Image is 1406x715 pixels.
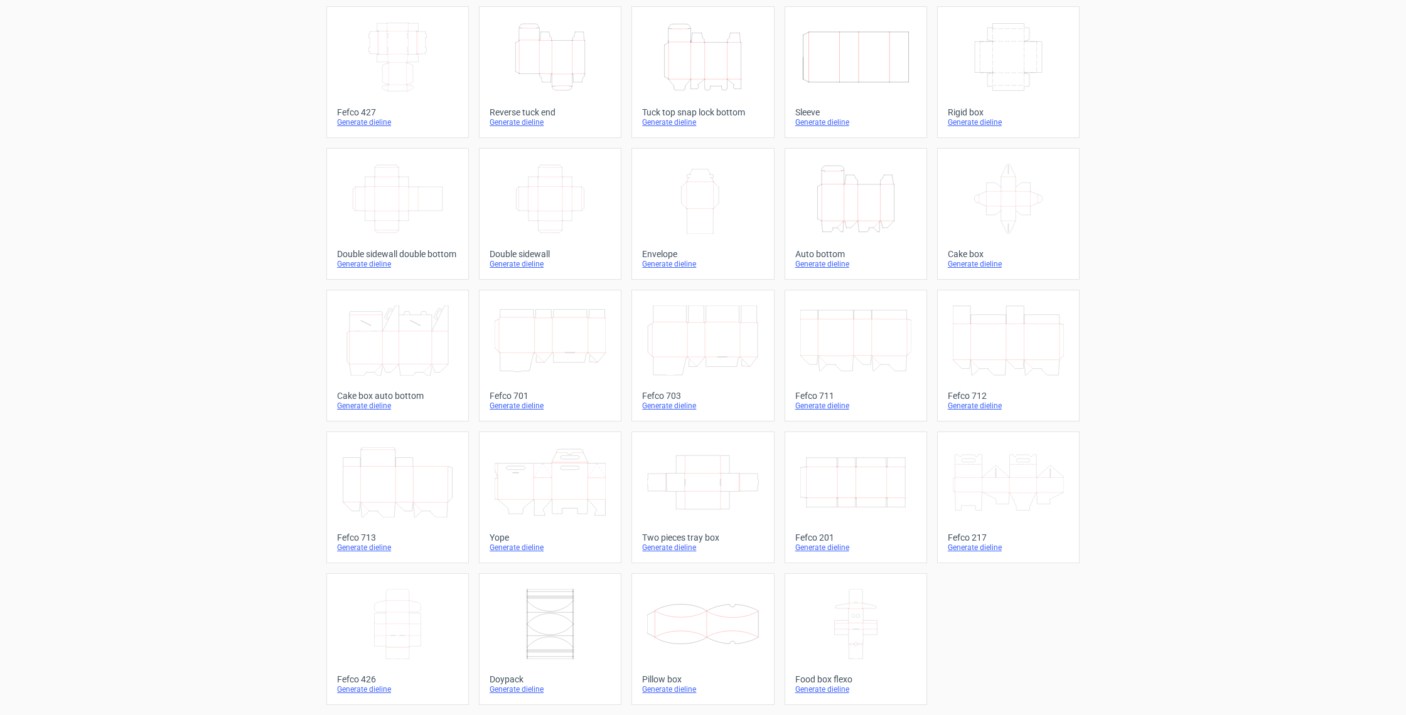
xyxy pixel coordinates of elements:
div: Fefco 427 [337,107,458,117]
div: Fefco 217 [948,532,1069,543]
div: Generate dieline [490,684,611,694]
div: Double sidewall double bottom [337,249,458,259]
div: Generate dieline [490,401,611,411]
div: Generate dieline [337,401,458,411]
div: Cake box [948,249,1069,259]
div: Two pieces tray box [642,532,763,543]
a: Cake boxGenerate dieline [937,148,1080,280]
a: Fefco 711Generate dieline [785,290,927,421]
div: Generate dieline [490,259,611,269]
a: Fefco 701Generate dieline [479,290,621,421]
a: DoypackGenerate dieline [479,573,621,705]
div: Generate dieline [948,117,1069,127]
a: Food box flexoGenerate dieline [785,573,927,705]
div: Generate dieline [795,401,916,411]
a: Reverse tuck endGenerate dieline [479,6,621,138]
div: Generate dieline [642,259,763,269]
div: Generate dieline [948,401,1069,411]
a: YopeGenerate dieline [479,432,621,563]
a: Cake box auto bottomGenerate dieline [326,290,469,421]
div: Generate dieline [337,117,458,127]
div: Fefco 713 [337,532,458,543]
div: Generate dieline [795,117,916,127]
a: Rigid boxGenerate dieline [937,6,1080,138]
div: Generate dieline [642,401,763,411]
div: Cake box auto bottom [337,391,458,401]
div: Generate dieline [948,259,1069,269]
a: EnvelopeGenerate dieline [631,148,774,280]
div: Doypack [490,674,611,684]
a: Pillow boxGenerate dieline [631,573,774,705]
div: Generate dieline [948,543,1069,553]
div: Generate dieline [337,543,458,553]
div: Auto bottom [795,249,916,259]
a: Tuck top snap lock bottomGenerate dieline [631,6,774,138]
a: Double sidewall double bottomGenerate dieline [326,148,469,280]
div: Fefco 426 [337,674,458,684]
div: Yope [490,532,611,543]
div: Generate dieline [490,543,611,553]
div: Generate dieline [642,684,763,694]
a: Auto bottomGenerate dieline [785,148,927,280]
div: Fefco 712 [948,391,1069,401]
a: Fefco 713Generate dieline [326,432,469,563]
div: Generate dieline [795,543,916,553]
a: Fefco 426Generate dieline [326,573,469,705]
a: SleeveGenerate dieline [785,6,927,138]
div: Double sidewall [490,249,611,259]
div: Reverse tuck end [490,107,611,117]
div: Fefco 703 [642,391,763,401]
div: Rigid box [948,107,1069,117]
a: Double sidewallGenerate dieline [479,148,621,280]
a: Fefco 427Generate dieline [326,6,469,138]
div: Envelope [642,249,763,259]
a: Fefco 703Generate dieline [631,290,774,421]
div: Generate dieline [642,117,763,127]
div: Generate dieline [337,259,458,269]
div: Pillow box [642,674,763,684]
a: Fefco 217Generate dieline [937,432,1080,563]
div: Generate dieline [795,684,916,694]
div: Sleeve [795,107,916,117]
div: Food box flexo [795,674,916,684]
a: Two pieces tray boxGenerate dieline [631,432,774,563]
div: Generate dieline [795,259,916,269]
div: Fefco 701 [490,391,611,401]
div: Generate dieline [642,543,763,553]
div: Fefco 201 [795,532,916,543]
div: Generate dieline [337,684,458,694]
div: Generate dieline [490,117,611,127]
div: Fefco 711 [795,391,916,401]
div: Tuck top snap lock bottom [642,107,763,117]
a: Fefco 201Generate dieline [785,432,927,563]
a: Fefco 712Generate dieline [937,290,1080,421]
